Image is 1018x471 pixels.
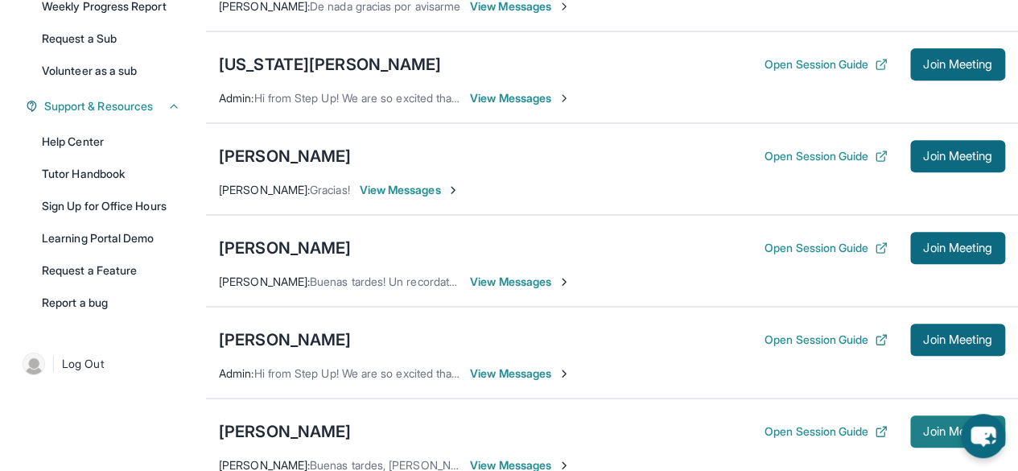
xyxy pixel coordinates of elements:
[219,91,253,105] span: Admin :
[923,335,992,345] span: Join Meeting
[310,183,350,196] span: Gracias!
[32,159,190,188] a: Tutor Handbook
[923,243,992,253] span: Join Meeting
[219,53,441,76] div: [US_STATE][PERSON_NAME]
[16,346,190,382] a: |Log Out
[923,151,992,161] span: Join Meeting
[765,56,888,72] button: Open Session Guide
[961,414,1005,458] button: chat-button
[765,240,888,256] button: Open Session Guide
[44,98,153,114] span: Support & Resources
[558,92,571,105] img: Chevron-Right
[38,98,180,114] button: Support & Resources
[32,24,190,53] a: Request a Sub
[470,274,571,290] span: View Messages
[219,328,351,351] div: [PERSON_NAME]
[52,354,56,374] span: |
[32,192,190,221] a: Sign Up for Office Hours
[558,367,571,380] img: Chevron-Right
[32,127,190,156] a: Help Center
[62,356,104,372] span: Log Out
[219,237,351,259] div: [PERSON_NAME]
[360,182,460,198] span: View Messages
[558,275,571,288] img: Chevron-Right
[32,56,190,85] a: Volunteer as a sub
[910,324,1005,356] button: Join Meeting
[765,423,888,440] button: Open Session Guide
[32,288,190,317] a: Report a bug
[447,184,460,196] img: Chevron-Right
[32,224,190,253] a: Learning Portal Demo
[23,353,45,375] img: user-img
[910,140,1005,172] button: Join Meeting
[910,232,1005,264] button: Join Meeting
[219,366,253,380] span: Admin :
[219,275,310,288] span: [PERSON_NAME] :
[219,420,351,443] div: [PERSON_NAME]
[470,90,571,106] span: View Messages
[219,183,310,196] span: [PERSON_NAME] :
[923,427,992,436] span: Join Meeting
[310,275,888,288] span: Buenas tardes! Un recordatorio de que [PERSON_NAME] tiene tutoría el día [PERSON_NAME][DATE] a la...
[910,48,1005,81] button: Join Meeting
[32,256,190,285] a: Request a Feature
[765,148,888,164] button: Open Session Guide
[910,415,1005,448] button: Join Meeting
[470,366,571,382] span: View Messages
[923,60,992,69] span: Join Meeting
[765,332,888,348] button: Open Session Guide
[219,145,351,167] div: [PERSON_NAME]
